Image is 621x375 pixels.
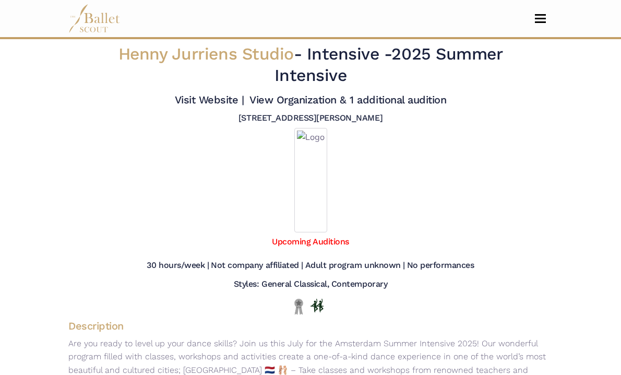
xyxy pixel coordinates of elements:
span: Intensive - [307,44,392,64]
h2: - 2025 Summer Intensive [110,43,511,87]
h4: Description [60,319,561,333]
a: Upcoming Auditions [272,237,349,247]
h5: Adult program unknown | [305,260,405,271]
h5: [STREET_ADDRESS][PERSON_NAME] [238,113,383,124]
a: Visit Website | [175,93,244,106]
button: Toggle navigation [528,14,553,24]
h5: No performances [407,260,474,271]
img: Logo [294,128,327,232]
h5: 30 hours/week | [147,260,209,271]
img: In Person [310,299,324,312]
h5: Styles: General Classical, Contemporary [234,279,387,290]
img: Local [292,298,305,314]
a: View Organization & 1 additional audition [249,93,446,106]
h5: Not company affiliated | [211,260,303,271]
span: Henny Jurriens Studio [118,44,294,64]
